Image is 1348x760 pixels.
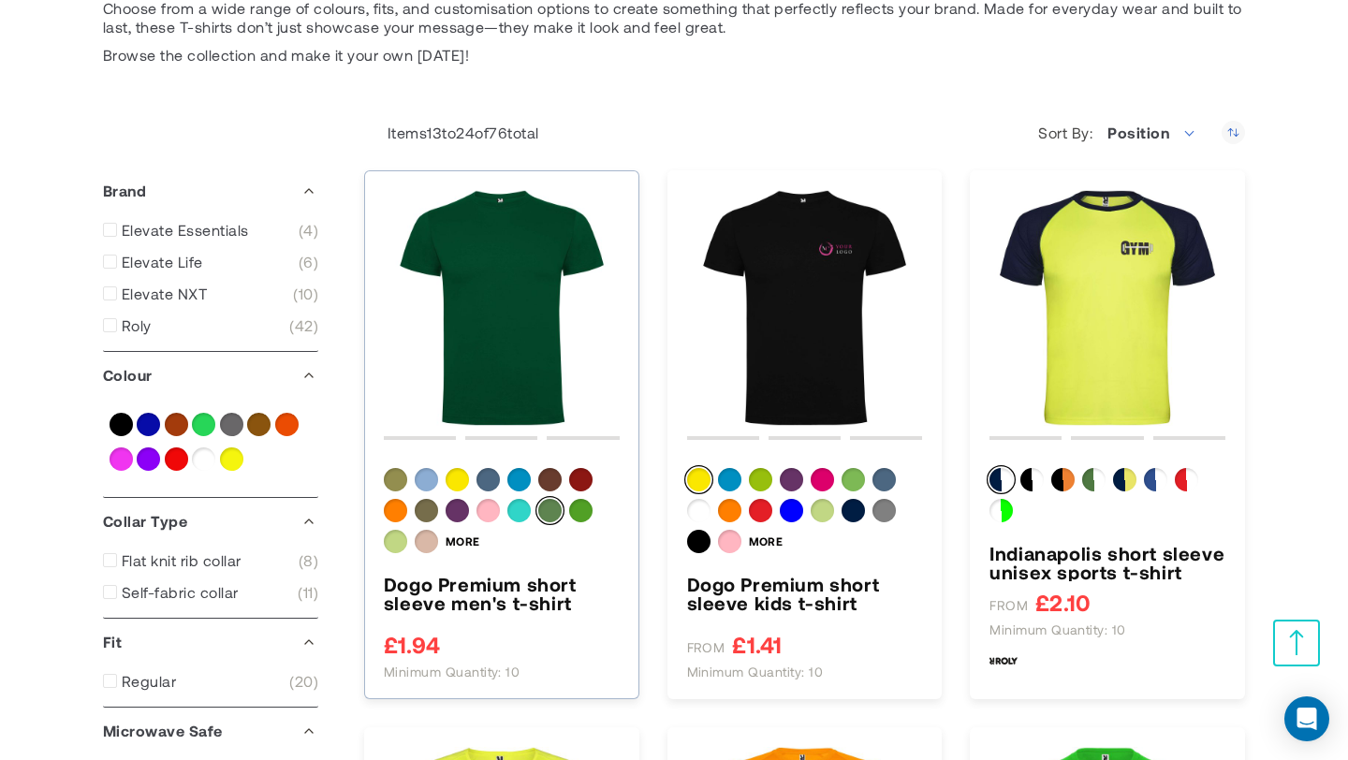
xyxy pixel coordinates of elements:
a: Dogo Premium short sleeve men&#039;s t-shirt [384,575,620,612]
h3: Dogo Premium short sleeve men's t-shirt [384,575,620,612]
div: Light pink [476,499,500,522]
div: Oasis Green [811,499,834,522]
span: Position [1107,124,1169,141]
div: Solid black [687,530,711,553]
a: Natural [247,413,271,436]
div: Colour [989,468,1225,530]
span: 42 [289,316,318,335]
span: Elevate NXT [122,285,207,303]
a: Pink [110,447,133,471]
div: Oasis Green [384,530,407,553]
div: Turquois [507,499,531,522]
a: Purple [137,447,160,471]
a: Red [165,447,188,471]
img: Dogo Premium short sleeve kids t-shirt [687,190,923,426]
span: Minimum quantity: 10 [989,621,1126,638]
a: Elevate NXT 10 [103,285,318,303]
span: FROM [989,597,1028,614]
div: Blue Denim [872,468,896,491]
a: Regular 20 [103,672,318,691]
span: £1.94 [384,633,440,656]
div: Angora [415,530,438,553]
div: Blue [780,499,803,522]
div: Ocean blue [507,468,531,491]
div: Fluor Yellow&Navy Blue [1113,468,1136,491]
div: Red [749,499,772,522]
div: Purple [446,499,469,522]
span: More [446,534,480,548]
div: Yellow [687,468,711,491]
span: 4 [299,221,318,240]
a: More [446,535,480,561]
span: 10 [293,285,318,303]
span: £2.10 [1035,591,1091,614]
span: Regular [122,672,176,691]
span: 24 [456,124,475,141]
a: Dogo Premium short sleeve men&#039;s t-shirt [384,190,620,426]
div: Orange [384,499,407,522]
span: £1.41 [732,633,782,656]
div: Ocean blue [718,468,741,491]
a: Brown [165,413,188,436]
a: Indianapolis short sleeve unisex sports t-shirt [989,544,1225,581]
div: Collar Type [103,498,318,545]
div: Light pink [718,530,741,553]
a: Elevate Essentials 4 [103,221,318,240]
div: White&Navy Blue [989,468,1013,491]
span: 8 [299,551,318,570]
img: Dogo Premium short sleeve men's t-shirt [384,190,620,426]
div: White [687,499,711,522]
div: Navy Blue [842,499,865,522]
div: White&Solid black [1020,468,1044,491]
img: Indianapolis short sleeve unisex sports t-shirt [989,190,1225,426]
a: Black [110,413,133,436]
div: Fluor Orange&Solid black [1051,468,1075,491]
a: Flat knit rib collar 8 [103,551,318,570]
a: Grey [220,413,243,436]
span: Elevate Life [122,253,203,271]
span: Position [1097,114,1208,152]
span: 6 [299,253,318,271]
a: More [749,535,784,561]
div: Militar Green [384,468,407,491]
div: Walnut [415,499,438,522]
a: Self-fabric collar 11 [103,583,318,602]
span: FROM [687,639,725,656]
a: Green [192,413,215,436]
div: Garnet [569,468,593,491]
div: Chocolat [538,468,562,491]
a: Roly 42 [103,316,318,335]
span: 20 [289,672,318,691]
span: Roly [122,316,152,335]
div: Brand [103,168,318,214]
p: Items to of total [364,124,539,142]
div: Colour [384,468,620,561]
div: Purple [780,468,803,491]
a: Orange [275,413,299,436]
div: Colour [687,468,923,561]
div: Irish Green [842,468,865,491]
a: Set Descending Direction [1222,121,1245,144]
a: White [192,447,215,471]
img: Roly [989,647,1018,675]
div: Marl Grey [872,499,896,522]
div: Fluor Green&White [989,499,1013,522]
span: 13 [427,124,442,141]
div: White&Royal blue [1144,468,1167,491]
div: White&Red [1175,468,1198,491]
span: Elevate Essentials [122,221,249,240]
span: More [749,534,784,548]
a: Blue [137,413,160,436]
span: Self-fabric collar [122,583,239,602]
label: Sort By [1038,124,1097,142]
span: Flat knit rib collar [122,551,242,570]
div: White&Fern green [1082,468,1106,491]
p: Browse the collection and make it your own [DATE]! [103,46,1245,65]
a: Dogo Premium short sleeve kids t-shirt [687,575,923,612]
span: 76 [489,124,507,141]
div: Blue Denim [476,468,500,491]
div: Bottle green [538,499,562,522]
